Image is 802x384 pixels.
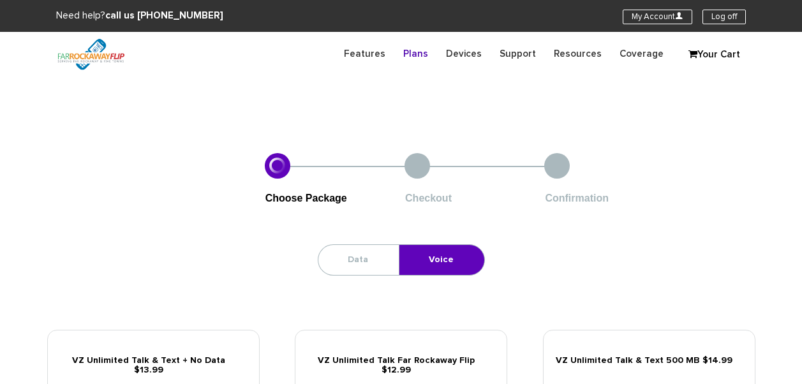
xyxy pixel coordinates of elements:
[265,193,347,203] span: Choose Package
[56,11,223,20] span: Need help?
[545,193,609,203] span: Confirmation
[405,193,452,203] span: Checkout
[675,11,683,20] i: U
[611,41,672,66] a: Coverage
[545,41,611,66] a: Resources
[394,41,437,66] a: Plans
[335,41,394,66] a: Features
[682,45,746,64] a: Your Cart
[305,356,497,376] h5: VZ Unlimited Talk Far Rockaway Flip $12.99
[57,356,249,376] h5: VZ Unlimited Talk & Text + No Data $13.99
[491,41,545,66] a: Support
[105,11,223,20] strong: call us [PHONE_NUMBER]
[437,41,491,66] a: Devices
[47,32,135,77] img: FiveTownsFlip
[702,10,746,24] a: Log off
[399,245,483,275] a: Voice
[623,10,692,24] a: My AccountU
[318,245,397,275] a: Data
[553,356,745,366] h5: VZ Unlimited Talk & Text 500 MB $14.99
